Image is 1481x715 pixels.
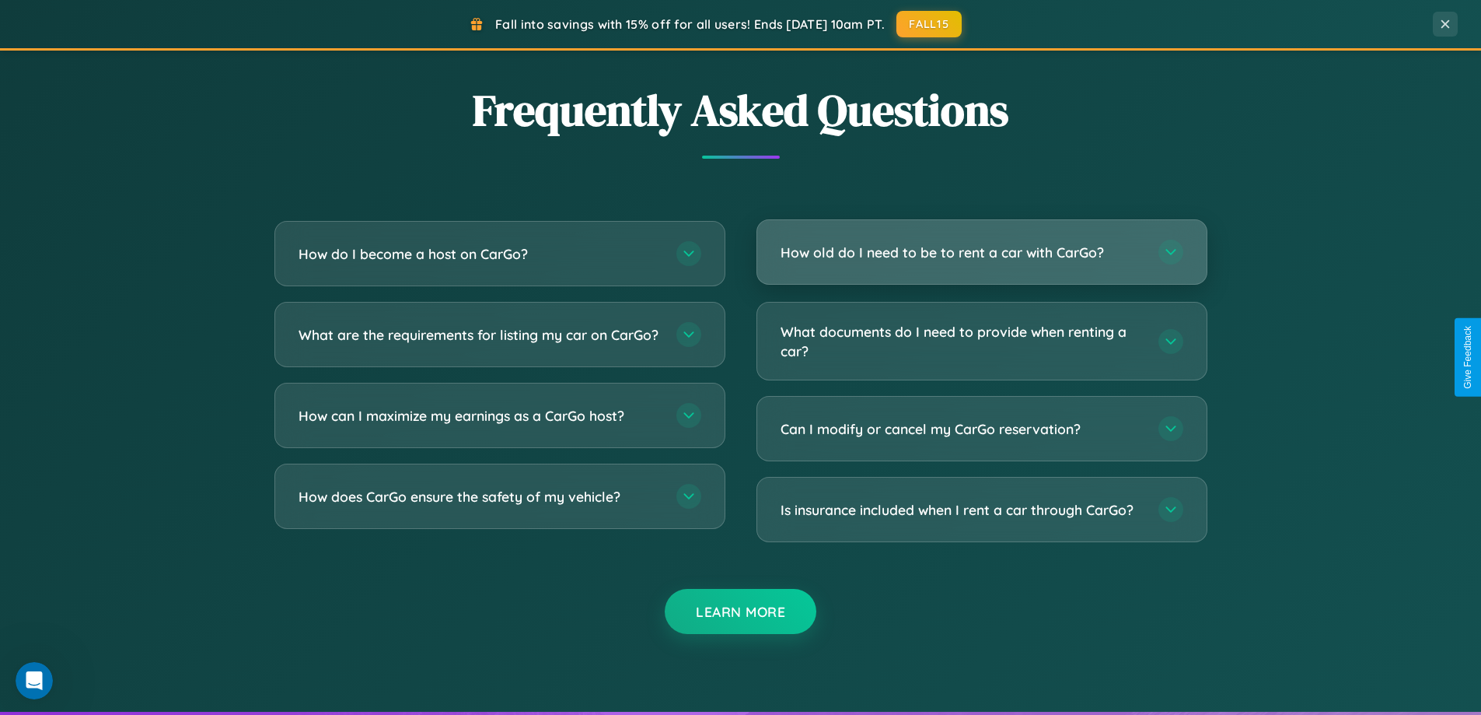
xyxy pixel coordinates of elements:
[781,419,1143,439] h3: Can I modify or cancel my CarGo reservation?
[299,487,661,506] h3: How does CarGo ensure the safety of my vehicle?
[781,500,1143,520] h3: Is insurance included when I rent a car through CarGo?
[299,406,661,426] h3: How can I maximize my earnings as a CarGo host?
[16,662,53,699] iframe: Intercom live chat
[665,589,816,634] button: Learn More
[274,80,1207,140] h2: Frequently Asked Questions
[781,243,1143,262] h3: How old do I need to be to rent a car with CarGo?
[781,322,1143,360] h3: What documents do I need to provide when renting a car?
[896,11,962,37] button: FALL15
[495,16,885,32] span: Fall into savings with 15% off for all users! Ends [DATE] 10am PT.
[299,244,661,264] h3: How do I become a host on CarGo?
[299,325,661,345] h3: What are the requirements for listing my car on CarGo?
[1462,326,1473,389] div: Give Feedback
